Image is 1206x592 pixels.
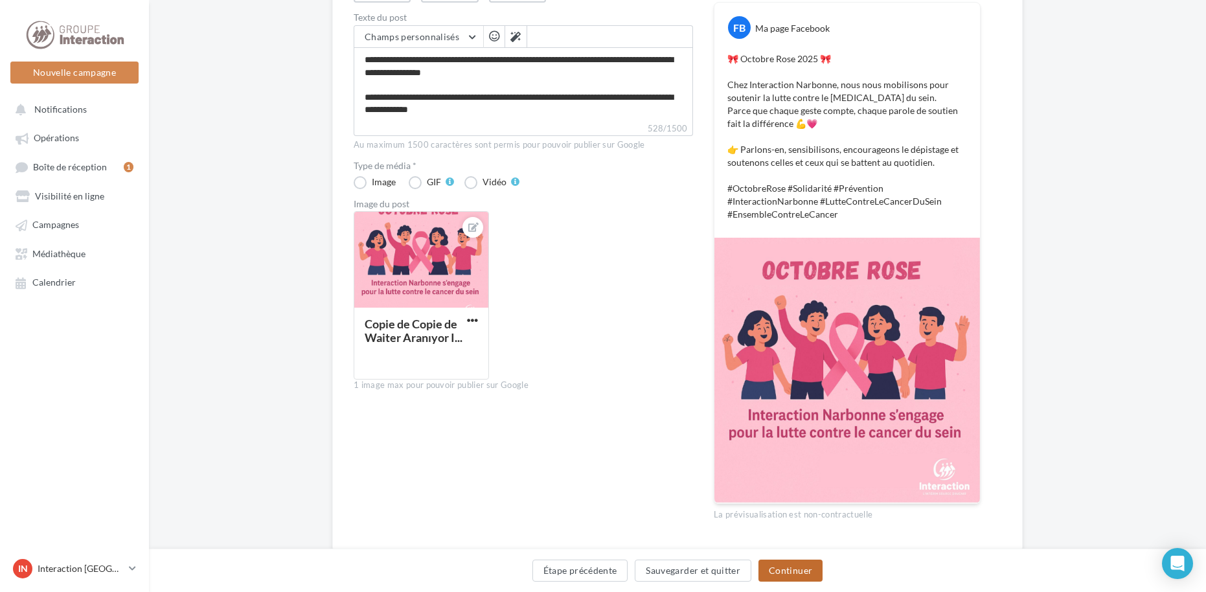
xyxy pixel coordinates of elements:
label: 528/1500 [354,122,693,136]
div: Image [372,177,396,187]
div: GIF [427,177,441,187]
span: IN [18,562,28,575]
span: Boîte de réception [33,161,107,172]
div: Ma page Facebook [755,22,830,35]
label: Texte du post [354,13,693,22]
span: Campagnes [32,220,79,231]
a: Médiathèque [8,242,141,265]
a: Opérations [8,126,141,149]
div: La prévisualisation est non-contractuelle [714,504,981,521]
a: Boîte de réception1 [8,155,141,179]
a: Visibilité en ligne [8,184,141,207]
div: Image du post [354,199,693,209]
button: Continuer [758,560,823,582]
button: Sauvegarder et quitter [635,560,751,582]
div: 1 [124,162,133,172]
span: Médiathèque [32,248,85,259]
div: FB [728,16,751,39]
button: Nouvelle campagne [10,62,139,84]
label: Type de média * [354,161,693,170]
div: Vidéo [483,177,506,187]
button: Champs personnalisés [354,26,483,48]
span: Notifications [34,104,87,115]
span: Champs personnalisés [365,31,459,42]
a: IN Interaction [GEOGRAPHIC_DATA] [10,556,139,581]
span: Calendrier [32,277,76,288]
div: Au maximum 1500 caractères sont permis pour pouvoir publier sur Google [354,139,693,151]
button: Étape précédente [532,560,628,582]
p: Interaction [GEOGRAPHIC_DATA] [38,562,124,575]
span: Visibilité en ligne [35,190,104,201]
div: Open Intercom Messenger [1162,548,1193,579]
button: Notifications [8,97,136,120]
div: Copie de Copie de Waiter Aranıyor I... [365,317,462,345]
div: 1 image max pour pouvoir publier sur Google [354,380,693,391]
p: 🎀 Octobre Rose 2025 🎀 Chez Interaction Narbonne, nous nous mobilisons pour soutenir la lutte cont... [727,52,967,221]
a: Campagnes [8,212,141,236]
a: Calendrier [8,270,141,293]
span: Opérations [34,133,79,144]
